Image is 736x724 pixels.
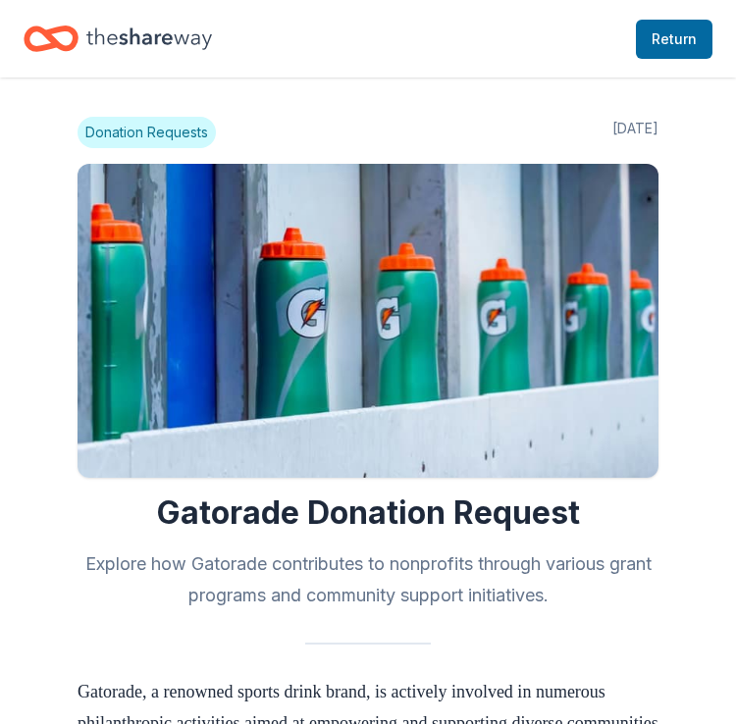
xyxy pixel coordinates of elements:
[652,27,697,51] span: Return
[78,493,658,533] h1: Gatorade Donation Request
[78,164,658,478] img: Image for Gatorade Donation Request
[78,117,216,148] span: Donation Requests
[636,20,712,59] a: Return
[78,548,658,611] h2: Explore how Gatorade contributes to nonprofits through various grant programs and community suppo...
[612,117,658,148] span: [DATE]
[24,16,212,62] a: Home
